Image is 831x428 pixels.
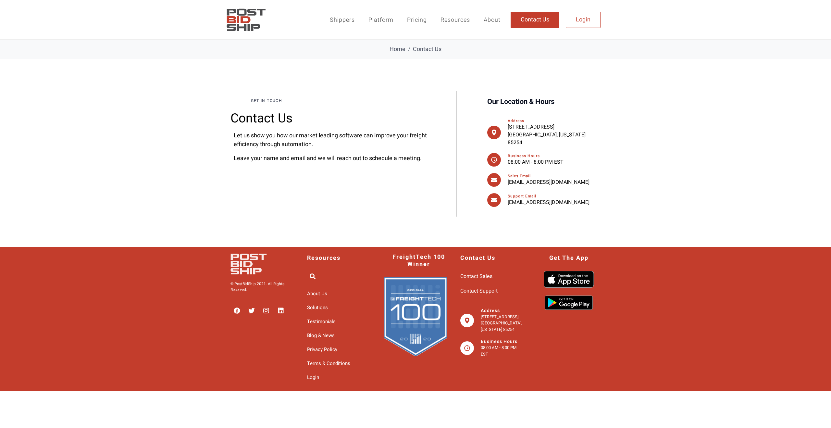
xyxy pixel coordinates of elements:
[307,302,328,313] span: Solutions
[460,271,492,282] span: Contact Sales
[230,112,430,125] h2: Contact Us
[307,358,350,369] span: Terms & Conditions
[477,12,507,28] a: About
[460,285,524,297] a: Contact Support
[307,316,336,327] span: Testimonials
[460,285,498,297] span: Contact Support
[511,12,559,28] a: Contact Us
[521,17,549,23] span: Contact Us
[307,288,327,299] span: About Us
[544,271,594,288] img: Download_on_the_App_Store_Badge_US_blk-native
[307,344,337,355] span: Privacy Policy
[541,294,596,311] img: google-play-badge
[549,255,589,262] a: Get The App
[508,158,597,166] p: 08:00 AM - 8:00 PM EST
[307,372,319,383] span: Login
[234,131,427,149] p: Let us show you how our market leading software can improve your freight efficiency through autom...
[508,118,524,124] span: Address
[251,98,427,104] p: get in touch
[508,178,597,186] p: [EMAIL_ADDRESS][DOMAIN_NAME]
[508,173,531,179] span: Sales Email
[307,330,371,341] a: Blog & News
[460,255,495,262] span: Contact Us
[487,94,554,109] span: Our Location & Hours
[400,12,434,28] a: Pricing
[508,198,597,206] p: [EMAIL_ADDRESS][DOMAIN_NAME]
[434,12,477,28] a: Resources
[230,281,294,293] p: © PostBidShip 2021. All Rights Reserved.
[566,12,601,28] a: Login
[481,307,500,314] a: Address
[307,255,341,262] span: Resources
[234,154,427,163] p: Leave your name and email and we will reach out to schedule a meeting.
[224,5,268,34] img: PostBidShip
[390,254,447,268] span: FreightTech 100 Winner
[413,45,441,54] span: Contact Us
[307,288,371,299] a: About Us
[460,271,524,282] a: Contact Sales
[390,45,405,54] a: Home
[307,302,371,313] a: Solutions
[481,345,524,357] p: 08:00 AM - 8:00 PM EST
[508,123,597,146] p: [STREET_ADDRESS] [GEOGRAPHIC_DATA], [US_STATE] 85254
[508,193,536,199] span: Support Email
[576,17,590,23] span: Login
[481,338,517,345] span: Business Hours
[307,358,371,369] a: Terms & Conditions
[307,372,371,383] a: Login
[323,12,362,28] a: Shippers
[362,12,400,28] a: Platform
[230,254,287,274] img: PostBidShip
[307,344,371,355] a: Privacy Policy
[481,314,524,333] p: [STREET_ADDRESS] [GEOGRAPHIC_DATA], [US_STATE] 85254
[508,153,540,159] span: Business Hours
[307,316,371,327] a: Testimonials
[307,330,335,341] span: Blog & News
